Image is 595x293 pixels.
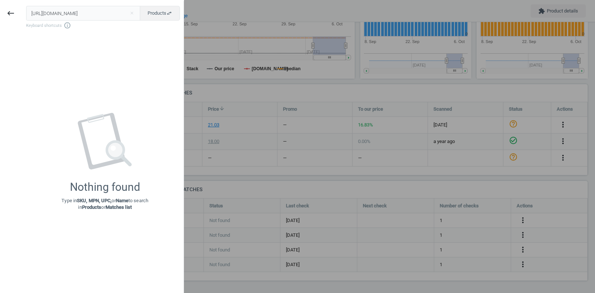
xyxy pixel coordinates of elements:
[166,10,172,16] i: swap_horiz
[106,204,132,210] strong: Matches list
[26,22,180,29] span: Keyboard shortcuts
[148,10,172,17] span: Products
[61,197,148,211] p: Type in or to search in or
[64,22,71,29] i: info_outline
[77,198,111,203] strong: SKU, MPN, UPC,
[126,10,137,17] button: Close
[116,198,128,203] strong: Name
[26,6,141,21] input: Enter the SKU or product name
[2,5,19,22] button: keyboard_backspace
[6,9,15,18] i: keyboard_backspace
[140,6,180,21] button: Productsswap_horiz
[82,204,102,210] strong: Products
[70,181,140,194] div: Nothing found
